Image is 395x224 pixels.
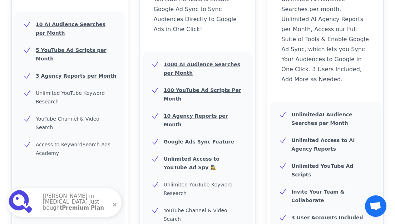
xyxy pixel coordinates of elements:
u: 10 Agency Reports per Month [164,113,228,127]
u: Unlimited [291,112,319,117]
p: [PERSON_NAME] in [MEDICAL_DATA] just bought [43,193,114,212]
u: 10 AI Audience Searches per Month [36,21,105,36]
div: Open chat [365,195,386,217]
b: Unlimited YouTube Ad Scripts [291,163,353,177]
u: 100 YouTube Ad Scripts Per Month [164,87,241,102]
span: Unlimited YouTube Keyword Research [164,182,233,196]
img: Premium Plan [9,190,34,215]
u: 1000 AI Audience Searches per Month [164,62,241,76]
b: Google Ads Sync Feature [164,139,234,145]
span: Access to KeywordSearch Ads Academy [36,142,110,156]
b: Unlimited Access to AI Agency Reports [291,137,355,152]
span: Unlimited YouTube Keyword Research [36,90,105,104]
strong: Premium Plan [62,205,104,211]
b: Invite Your Team & Collaborate [291,189,345,203]
u: 5 YouTube Ad Scripts per Month [36,47,107,62]
b: Unlimited Access to YouTube Ad Spy 🕵️‍♀️ [164,156,219,170]
span: YouTube Channel & Video Search [36,116,99,130]
span: YouTube Channel & Video Search [164,208,227,222]
b: AI Audience Searches per Month [291,112,352,126]
u: 3 Agency Reports per Month [36,73,116,79]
